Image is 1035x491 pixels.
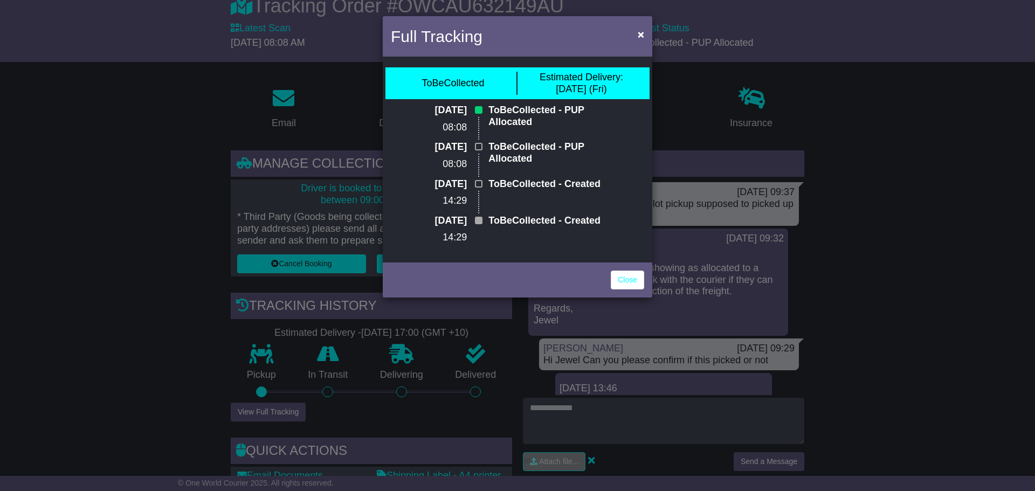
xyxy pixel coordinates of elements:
[540,72,623,95] div: [DATE] (Fri)
[420,232,467,244] p: 14:29
[488,215,615,227] p: ToBeCollected - Created
[420,215,467,227] p: [DATE]
[611,271,644,289] a: Close
[420,141,467,153] p: [DATE]
[488,141,615,164] p: ToBeCollected - PUP Allocated
[422,78,484,89] div: ToBeCollected
[638,28,644,40] span: ×
[488,178,615,190] p: ToBeCollected - Created
[420,105,467,116] p: [DATE]
[420,158,467,170] p: 08:08
[632,23,650,45] button: Close
[420,122,467,134] p: 08:08
[420,195,467,207] p: 14:29
[488,105,615,128] p: ToBeCollected - PUP Allocated
[420,178,467,190] p: [DATE]
[540,72,623,82] span: Estimated Delivery:
[391,24,482,49] h4: Full Tracking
